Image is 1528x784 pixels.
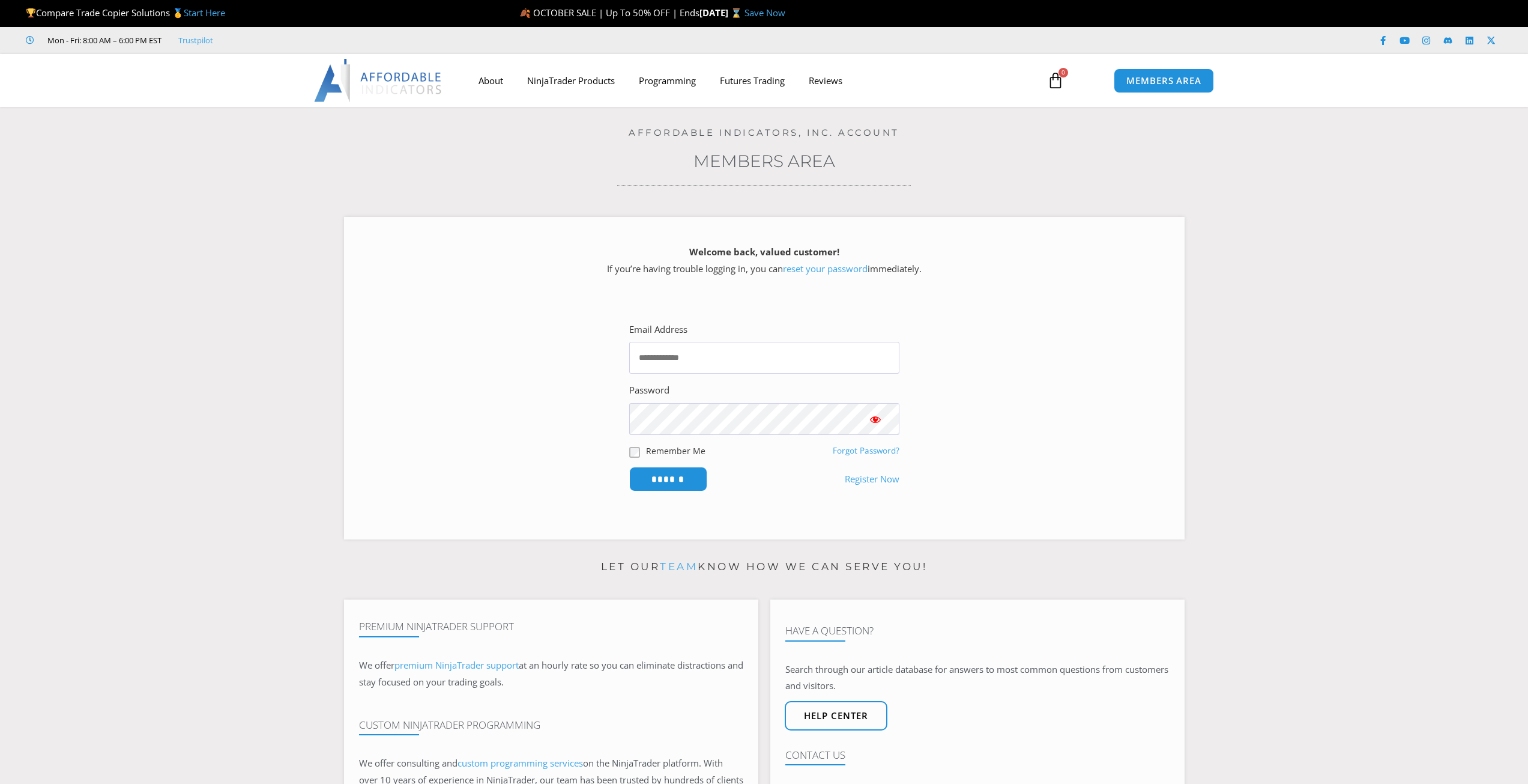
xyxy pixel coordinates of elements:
label: Password [629,382,669,399]
p: Search through our article database for answers to most common questions from customers and visit... [785,661,1170,695]
a: Reviews [797,67,854,94]
a: Trustpilot [178,33,213,47]
a: About [467,67,515,94]
a: team [660,561,698,573]
span: Mon - Fri: 8:00 AM – 6:00 PM EST [44,33,162,47]
nav: Menu [467,67,1033,94]
a: Start Here [184,7,225,19]
span: Help center [804,711,868,720]
strong: [DATE] ⌛ [699,7,744,19]
p: Let our know how we can serve you! [344,558,1185,577]
span: 0 [1058,68,1068,77]
a: Register Now [845,471,899,488]
span: We offer [359,659,394,671]
a: MEMBERS AREA [1114,68,1214,93]
img: 🏆 [26,8,35,17]
p: If you’re having trouble logging in, you can immediately. [365,244,1164,278]
a: Members Area [693,151,835,171]
span: 🍂 OCTOBER SALE | Up To 50% OFF | Ends [519,7,699,19]
a: reset your password [783,263,868,275]
a: Programming [627,67,708,94]
strong: Welcome back, valued customer! [689,246,839,258]
h4: Premium NinjaTrader Support [359,621,743,633]
span: MEMBERS AREA [1126,76,1201,85]
span: Compare Trade Copier Solutions 🥇 [26,7,225,19]
button: Show password [851,403,899,435]
h4: Have A Question? [785,625,1170,637]
h4: Custom NinjaTrader Programming [359,719,743,731]
label: Email Address [629,321,687,338]
a: Help center [785,701,887,731]
span: We offer consulting and [359,757,583,769]
label: Remember Me [646,445,705,457]
a: Save Now [744,7,785,19]
span: at an hourly rate so you can eliminate distractions and stay focused on your trading goals. [359,659,743,688]
a: Forgot Password? [833,445,899,456]
h4: Contact Us [785,749,1170,761]
img: LogoAI | Affordable Indicators – NinjaTrader [314,59,443,102]
a: custom programming services [457,757,583,769]
a: premium NinjaTrader support [394,659,519,671]
a: Futures Trading [708,67,797,94]
a: NinjaTrader Products [515,67,627,94]
a: 0 [1029,63,1082,98]
a: Affordable Indicators, Inc. Account [629,127,899,138]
